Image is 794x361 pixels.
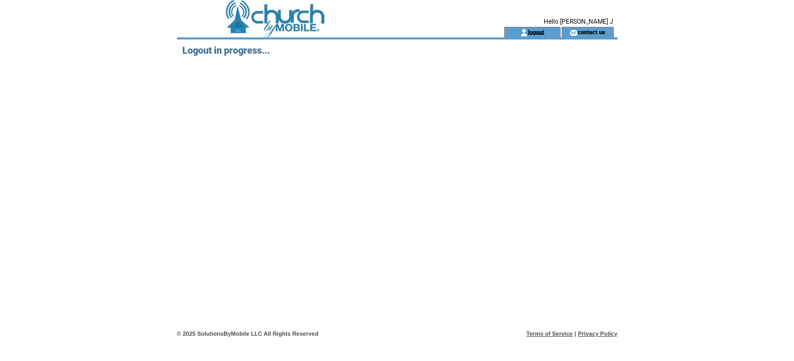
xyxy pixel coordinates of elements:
[526,330,573,337] a: Terms of Service
[177,330,319,337] span: © 2025 SolutionsByMobile LLC All Rights Reserved
[182,45,270,56] span: Logout in progress...
[570,28,577,37] img: contact_us_icon.gif
[574,330,576,337] span: |
[578,330,617,337] a: Privacy Policy
[528,28,544,35] a: logout
[520,28,528,37] img: account_icon.gif
[544,18,613,25] span: Hello [PERSON_NAME] J
[577,28,605,35] a: contact us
